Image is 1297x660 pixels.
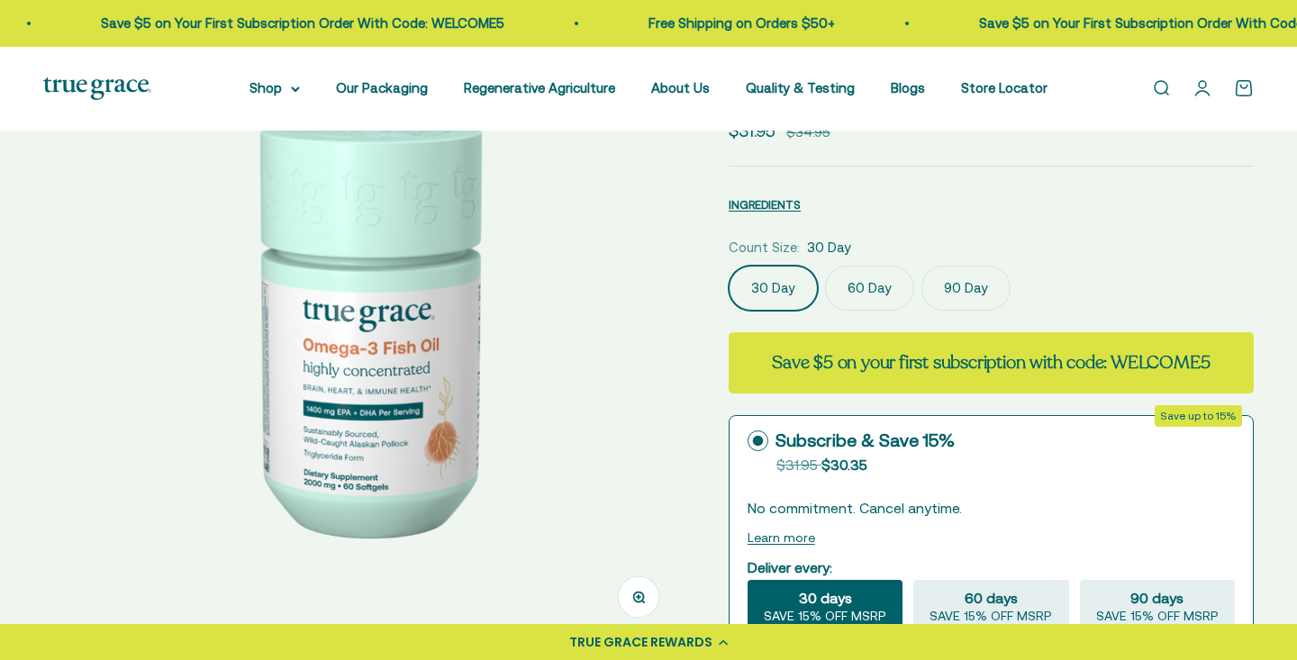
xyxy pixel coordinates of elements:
compare-at-price: $34.95 [786,122,830,143]
strong: Save $5 on your first subscription with code: WELCOME5 [772,350,1210,375]
legend: Count Size: [729,237,800,258]
sale-price: $31.95 [729,117,775,144]
button: INGREDIENTS [729,194,801,215]
p: Save $5 on Your First Subscription Order With Code: WELCOME5 [75,13,478,34]
a: Free Shipping on Orders $50+ [622,15,809,31]
span: 30 Day [807,237,851,258]
a: Regenerative Agriculture [464,80,615,95]
a: About Us [651,80,710,95]
img: Omega-3 Fish Oil for Brain, Heart, and Immune Health* Sustainably sourced, wild-caught Alaskan fi... [43,3,685,645]
a: Store Locator [961,80,1048,95]
span: INGREDIENTS [729,198,801,212]
summary: Shop [249,77,300,99]
a: Blogs [891,80,925,95]
a: Our Packaging [336,80,428,95]
a: Quality & Testing [746,80,855,95]
div: TRUE GRACE REWARDS [569,633,712,652]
